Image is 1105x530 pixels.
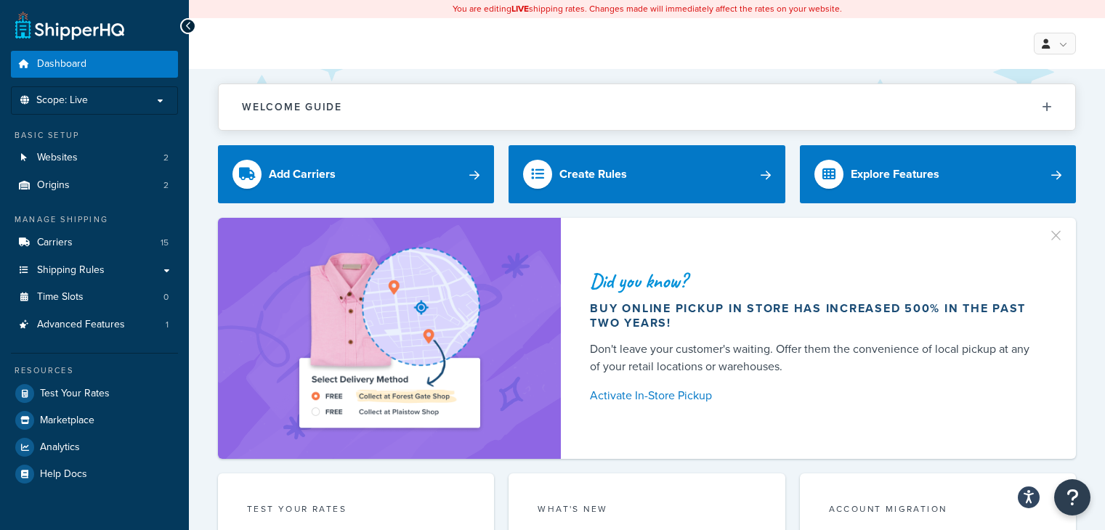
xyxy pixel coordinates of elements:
a: Test Your Rates [11,380,178,407]
span: 2 [163,152,169,164]
img: ad-shirt-map-b0359fc47e01cab431d101c4b569394f6a03f54285957d908178d52f29eb9668.png [258,240,521,437]
span: Shipping Rules [37,264,105,277]
a: Add Carriers [218,145,494,203]
span: 1 [166,319,169,331]
div: Manage Shipping [11,213,178,226]
div: Buy online pickup in store has increased 500% in the past two years! [590,301,1041,330]
a: Dashboard [11,51,178,78]
span: Marketplace [40,415,94,427]
div: Don't leave your customer's waiting. Offer them the convenience of local pickup at any of your re... [590,341,1041,375]
span: Help Docs [40,468,87,481]
div: Add Carriers [269,164,336,184]
div: Resources [11,364,178,377]
a: Websites2 [11,144,178,171]
li: Advanced Features [11,311,178,338]
span: Scope: Live [36,94,88,107]
h2: Welcome Guide [242,102,342,113]
span: Dashboard [37,58,86,70]
span: 0 [163,291,169,303]
div: Account Migration [829,502,1047,519]
a: Explore Features [800,145,1076,203]
a: Create Rules [509,145,785,203]
a: Carriers15 [11,229,178,256]
li: Carriers [11,229,178,256]
span: 15 [161,237,169,249]
a: Marketplace [11,407,178,433]
div: What's New [538,502,756,519]
div: Did you know? [590,271,1041,291]
div: Explore Features [851,164,939,184]
span: Origins [37,179,70,192]
span: 2 [163,179,169,192]
a: Analytics [11,434,178,460]
span: Time Slots [37,291,84,303]
div: Basic Setup [11,129,178,142]
a: Help Docs [11,461,178,487]
div: Test your rates [247,502,465,519]
a: Activate In-Store Pickup [590,386,1041,406]
a: Advanced Features1 [11,311,178,338]
li: Time Slots [11,284,178,311]
span: Carriers [37,237,73,249]
a: Time Slots0 [11,284,178,311]
button: Open Resource Center [1054,479,1090,515]
b: LIVE [511,2,529,15]
a: Origins2 [11,172,178,199]
button: Welcome Guide [219,84,1075,130]
span: Advanced Features [37,319,125,331]
span: Analytics [40,441,80,454]
span: Test Your Rates [40,388,110,400]
span: Websites [37,152,78,164]
li: Websites [11,144,178,171]
div: Create Rules [559,164,627,184]
a: Shipping Rules [11,257,178,284]
li: Origins [11,172,178,199]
